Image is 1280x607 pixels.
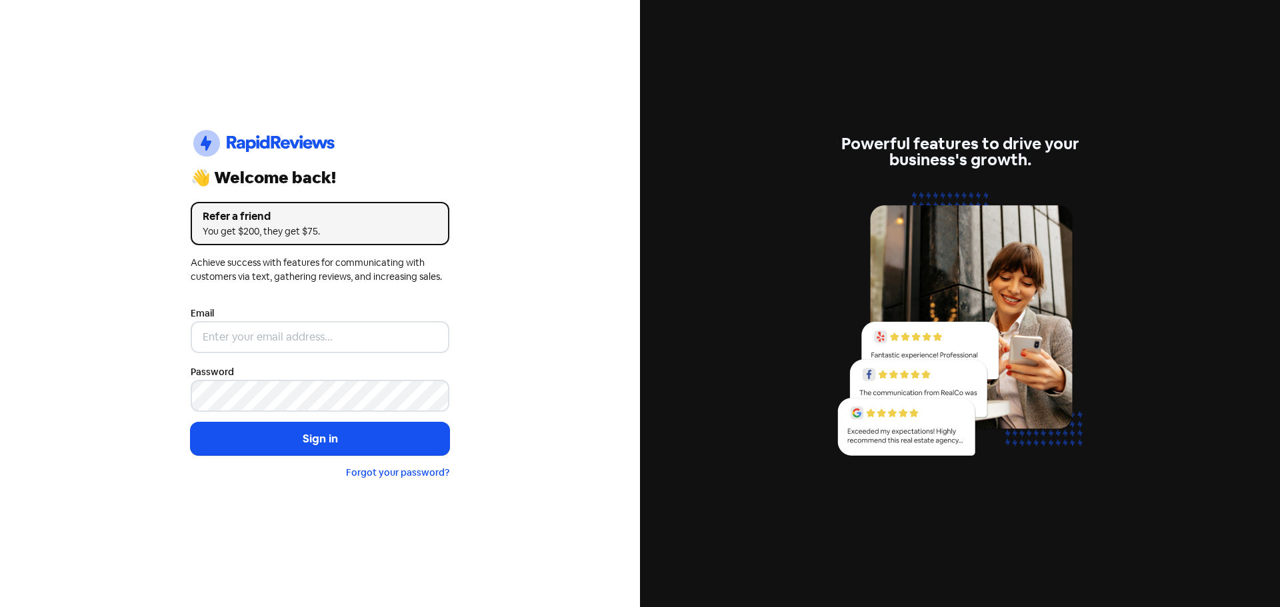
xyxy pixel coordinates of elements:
[203,209,437,225] div: Refer a friend
[831,136,1089,168] div: Powerful features to drive your business's growth.
[191,306,214,320] label: Email
[191,256,449,284] div: Achieve success with features for communicating with customers via text, gathering reviews, and i...
[191,422,449,456] button: Sign in
[346,466,449,478] a: Forgot your password?
[191,170,449,186] div: 👋 Welcome back!
[191,321,449,353] input: Enter your email address...
[203,225,437,239] div: You get $200, they get $75.
[191,365,234,379] label: Password
[831,184,1089,471] img: reviews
